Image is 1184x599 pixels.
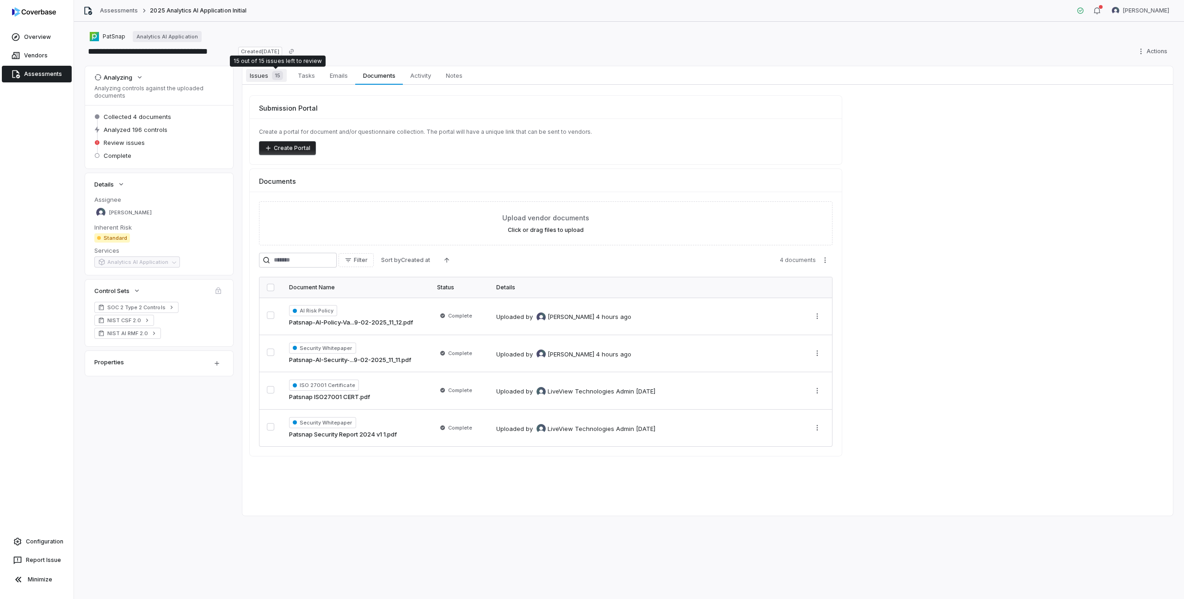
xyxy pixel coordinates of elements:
div: Uploaded [496,424,655,433]
button: Minimize [4,570,70,589]
span: Issues [246,69,287,82]
button: Sort byCreated at [376,253,436,267]
span: Notes [442,69,466,81]
button: https://patsnap.com/PatSnap [87,28,128,45]
a: Patsnap Security Report 2024 v1 1.pdf [289,430,397,439]
span: Complete [448,312,472,319]
button: Ascending [438,253,456,267]
span: [PERSON_NAME] [548,350,594,359]
span: Analyzed 196 controls [104,125,167,134]
div: 15 out of 15 issues left to review [234,57,322,65]
span: Created [DATE] [238,47,282,56]
div: [DATE] [636,424,655,434]
button: More actions [810,384,825,398]
div: Document Name [289,284,422,291]
span: [PERSON_NAME] [548,312,594,322]
button: Control Sets [92,282,143,299]
span: Standard [94,233,130,243]
span: Tasks [294,69,319,81]
div: Status [437,284,481,291]
p: Analyzing controls against the uploaded documents [94,85,224,100]
img: logo-D7KZi-bG.svg [12,7,56,17]
button: More actions [810,309,825,323]
a: Overview [2,29,72,45]
p: Create a portal for document and/or questionnaire collection. The portal will have a unique link ... [259,128,832,136]
span: ISO 27001 Certificate [289,380,359,391]
span: 2025 Analytics AI Application Initial [150,7,246,14]
button: Create Portal [259,141,316,155]
img: Mike Phillips avatar [536,349,546,359]
span: LiveView Technologies Admin [548,424,634,434]
span: NIST AI RMF 2.0 [107,330,148,337]
div: Details [496,284,795,291]
button: Report Issue [4,552,70,568]
img: LiveView Technologies Admin avatar [536,387,546,396]
div: 4 hours ago [596,350,631,359]
span: Details [94,180,114,188]
dt: Inherent Risk [94,223,224,231]
div: by [526,312,594,322]
button: More actions [810,421,825,435]
label: Click or drag files to upload [508,226,584,234]
span: Emails [326,69,351,81]
span: Filter [354,256,368,264]
div: by [526,424,634,433]
span: Control Sets [94,287,129,295]
button: More actions [818,253,832,267]
img: Mike Phillips avatar [1112,7,1119,14]
span: Submission Portal [259,103,318,113]
span: Complete [448,424,472,431]
svg: Ascending [443,256,450,264]
span: Documents [359,69,399,81]
button: Mike Phillips avatar[PERSON_NAME] [1106,4,1175,18]
button: More actions [810,346,825,360]
span: 15 [272,71,283,80]
button: Copy link [283,43,300,60]
span: Activity [407,69,435,81]
span: Complete [104,151,131,160]
img: LiveView Technologies Admin avatar [536,424,546,433]
div: Uploaded [496,312,631,322]
div: [DATE] [636,387,655,396]
span: SOC 2 Type 2 Controls [107,304,166,311]
span: Complete [448,349,472,357]
div: Uploaded [496,387,655,396]
div: Uploaded [496,349,631,359]
button: Details [92,176,128,193]
a: Assessments [100,7,138,14]
dt: Services [94,246,224,255]
span: Security Whitepaper [289,417,356,428]
dt: Assignee [94,195,224,204]
span: Security Whitepaper [289,343,356,354]
span: PatSnap [103,33,125,40]
div: by [526,387,634,396]
a: NIST AI RMF 2.0 [94,328,161,339]
a: SOC 2 Type 2 Controls [94,302,179,313]
a: NIST CSF 2.0 [94,315,154,326]
span: 4 documents [780,256,816,264]
span: [PERSON_NAME] [1123,7,1169,14]
a: Patsnap-AI-Security-...9-02-2025_11_11.pdf [289,356,411,365]
a: Patsnap ISO27001 CERT.pdf [289,393,370,402]
div: Analyzing [94,73,132,81]
span: Collected 4 documents [104,112,171,121]
span: Review issues [104,138,145,147]
button: Filter [339,253,374,267]
a: Vendors [2,47,72,64]
a: Configuration [4,533,70,550]
div: by [526,349,594,359]
div: 4 hours ago [596,312,631,322]
span: NIST CSF 2.0 [107,317,141,324]
span: Documents [259,176,296,186]
a: Assessments [2,66,72,82]
img: Mike Phillips avatar [536,312,546,322]
span: AI Risk Policy [289,305,337,316]
button: Actions [1135,44,1173,58]
span: [PERSON_NAME] [109,209,152,216]
img: Mike Phillips avatar [96,208,105,217]
span: LiveView Technologies Admin [548,387,634,396]
span: Upload vendor documents [502,213,589,223]
a: Analytics AI Application [133,31,202,42]
a: Patsnap-AI-Policy-Va...9-02-2025_11_12.pdf [289,318,413,327]
button: Analyzing [92,69,146,86]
